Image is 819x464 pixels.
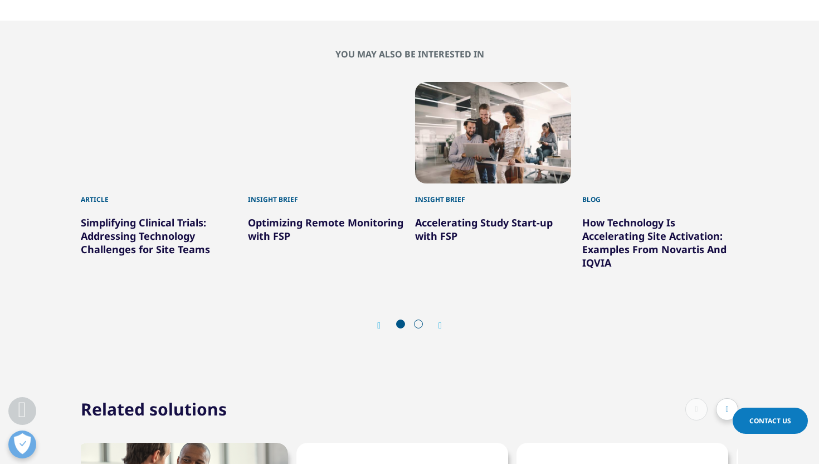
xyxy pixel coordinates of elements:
div: 1 / 6 [81,82,237,269]
h2: You may also be interested in [81,49,738,60]
a: How Technology Is Accelerating Site Activation: Examples From Novartis And IQVIA [582,216,727,269]
span: Contact Us [749,416,791,426]
h2: Related solutions [81,398,227,420]
div: Article [81,183,237,205]
div: Previous slide [377,320,392,331]
div: Next slide [427,320,442,331]
div: 2 / 6 [248,82,404,269]
a: Contact Us [733,408,808,434]
div: 4 / 6 [582,82,738,269]
div: Insight Brief [415,183,571,205]
div: 3 / 6 [415,82,571,269]
div: Blog [582,183,738,205]
a: Optimizing Remote Monitoring with FSP [248,216,403,243]
div: Insight Brief [248,183,404,205]
a: Accelerating Study Start-up with FSP [415,216,553,243]
a: Simplifying Clinical Trials: Addressing Technology Challenges for Site Teams [81,216,210,256]
button: Open Preferences [8,431,36,458]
